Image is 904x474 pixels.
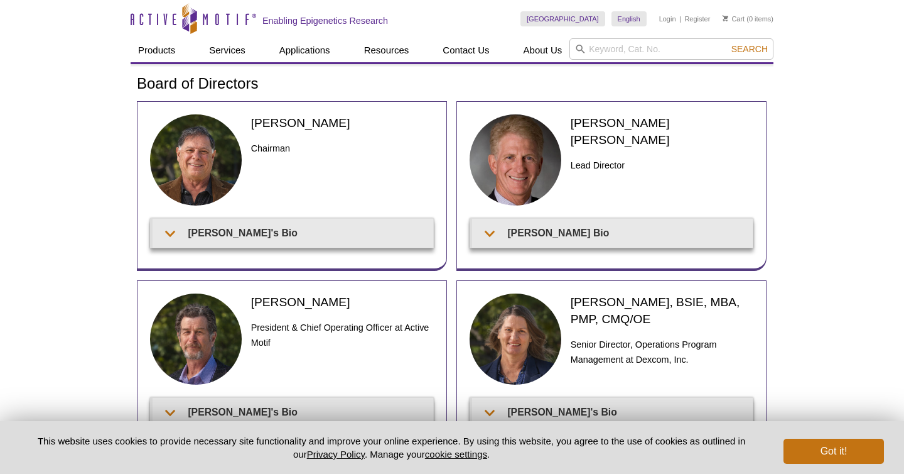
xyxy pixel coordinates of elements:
a: [GEOGRAPHIC_DATA] [520,11,605,26]
img: Wainwright headshot [470,114,561,206]
p: This website uses cookies to provide necessary site functionality and improve your online experie... [20,434,763,461]
h2: Enabling Epigenetics Research [262,15,388,26]
a: English [611,11,647,26]
h3: Senior Director, Operations Program Management at Dexcom, Inc. [571,337,753,367]
summary: [PERSON_NAME]'s Bio [153,398,433,426]
img: Tammy Brach headshot [470,294,561,385]
summary: [PERSON_NAME]'s Bio [153,219,433,247]
img: Ted DeFrank headshot [150,294,242,385]
a: Products [131,38,183,62]
h3: Lead Director [571,158,753,173]
h2: [PERSON_NAME], BSIE, MBA, PMP, CMQ/OE [571,294,753,328]
h2: [PERSON_NAME] [251,294,434,311]
input: Keyword, Cat. No. [569,38,773,60]
button: Got it! [783,439,884,464]
h2: [PERSON_NAME] [251,114,434,131]
summary: [PERSON_NAME] Bio [472,219,753,247]
summary: [PERSON_NAME]'s Bio [472,398,753,426]
li: | [679,11,681,26]
button: cookie settings [425,449,487,460]
li: (0 items) [723,11,773,26]
h2: [PERSON_NAME] [PERSON_NAME] [571,114,753,148]
h1: Board of Directors [137,75,767,94]
h3: President & Chief Operating Officer at Active Motif [251,320,434,350]
span: Search [731,44,768,54]
a: Register [684,14,710,23]
a: About Us [516,38,570,62]
a: Privacy Policy [307,449,365,460]
img: Your Cart [723,15,728,21]
a: Login [659,14,676,23]
a: Cart [723,14,745,23]
button: Search [728,43,772,55]
img: Joe headshot [150,114,242,206]
a: Services [202,38,253,62]
a: Contact Us [435,38,497,62]
a: Applications [272,38,338,62]
h3: Chairman [251,141,434,156]
a: Resources [357,38,417,62]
